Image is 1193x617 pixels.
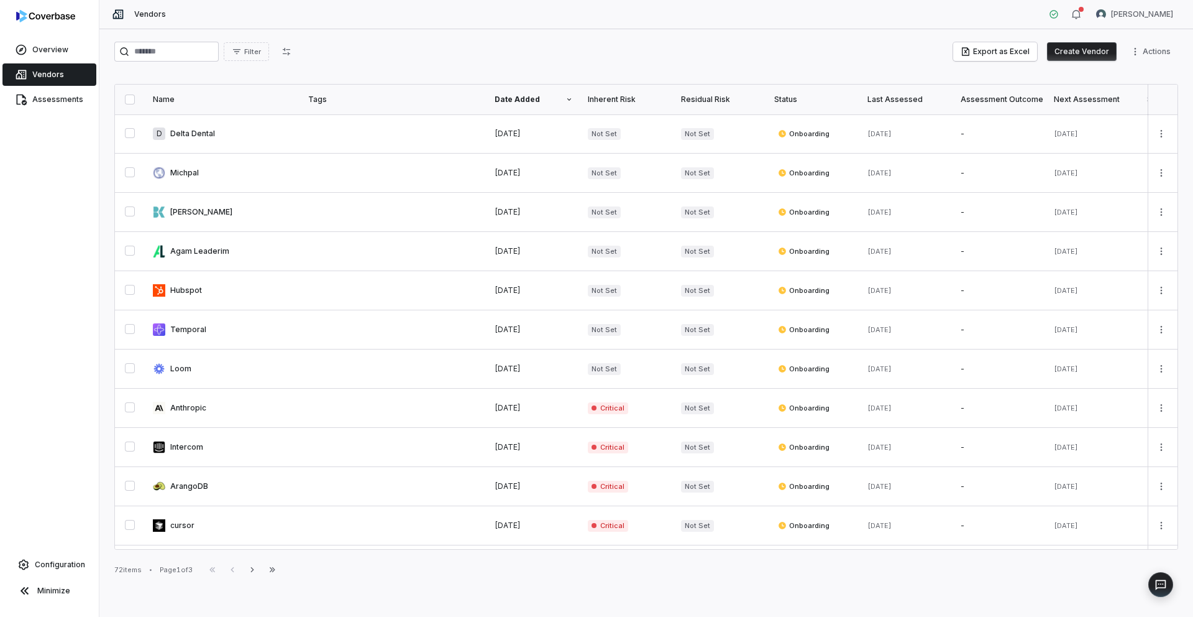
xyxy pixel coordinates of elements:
[495,285,521,295] span: [DATE]
[778,246,830,256] span: Onboarding
[495,168,521,177] span: [DATE]
[953,545,1046,585] td: -
[1054,364,1078,373] span: [DATE]
[495,442,521,452] span: [DATE]
[778,285,830,295] span: Onboarding
[1151,281,1171,300] button: More actions
[588,520,628,532] span: Critical
[588,481,628,493] span: Critical
[1151,242,1171,261] button: More actions
[224,42,269,61] button: Filter
[588,246,621,257] span: Not Set
[134,9,166,19] span: Vendors
[1151,399,1171,417] button: More actions
[588,285,621,297] span: Not Set
[588,402,628,414] span: Critical
[867,404,892,412] span: [DATE]
[681,481,714,493] span: Not Set
[495,481,521,491] span: [DATE]
[114,565,142,575] div: 72 items
[953,42,1037,61] button: Export as Excel
[1054,521,1078,530] span: [DATE]
[867,482,892,491] span: [DATE]
[588,363,621,375] span: Not Set
[495,403,521,412] span: [DATE]
[1054,247,1078,256] span: [DATE]
[1127,42,1178,61] button: More actions
[867,247,892,256] span: [DATE]
[1047,42,1117,61] button: Create Vendor
[867,286,892,295] span: [DATE]
[953,389,1046,428] td: -
[778,207,830,217] span: Onboarding
[495,521,521,530] span: [DATE]
[1054,169,1078,177] span: [DATE]
[953,350,1046,389] td: -
[32,70,64,80] span: Vendors
[953,506,1046,545] td: -
[1054,443,1078,452] span: [DATE]
[5,578,94,603] button: Minimize
[953,467,1046,506] td: -
[778,521,830,531] span: Onboarding
[149,565,152,574] div: •
[1151,516,1171,535] button: More actions
[1151,124,1171,143] button: More actions
[308,95,480,104] div: Tags
[681,363,714,375] span: Not Set
[1054,482,1078,491] span: [DATE]
[32,45,68,55] span: Overview
[681,246,714,257] span: Not Set
[953,193,1046,232] td: -
[867,95,946,104] div: Last Assessed
[1151,320,1171,339] button: More actions
[588,95,666,104] div: Inherent Risk
[778,129,830,139] span: Onboarding
[1054,325,1078,334] span: [DATE]
[1151,203,1171,221] button: More actions
[867,129,892,138] span: [DATE]
[681,520,714,532] span: Not Set
[2,39,96,61] a: Overview
[588,167,621,179] span: Not Set
[495,207,521,216] span: [DATE]
[681,285,714,297] span: Not Set
[961,95,1039,104] div: Assessment Outcome
[778,481,830,491] span: Onboarding
[953,271,1046,310] td: -
[867,325,892,334] span: [DATE]
[1111,9,1173,19] span: [PERSON_NAME]
[681,324,714,336] span: Not Set
[953,154,1046,193] td: -
[953,310,1046,350] td: -
[778,325,830,335] span: Onboarding
[774,95,852,104] div: Status
[1054,404,1078,412] span: [DATE]
[495,129,521,138] span: [DATE]
[681,128,714,140] span: Not Set
[1089,5,1181,24] button: Adeola Ajiginni avatar[PERSON_NAME]
[495,364,521,373] span: [DATE]
[1096,9,1106,19] img: Adeola Ajiginni avatar
[867,208,892,216] span: [DATE]
[35,560,85,570] span: Configuration
[153,95,293,104] div: Name
[778,168,830,178] span: Onboarding
[244,47,261,57] span: Filter
[588,128,621,140] span: Not Set
[1054,208,1078,216] span: [DATE]
[588,206,621,218] span: Not Set
[867,443,892,452] span: [DATE]
[867,169,892,177] span: [DATE]
[867,521,892,530] span: [DATE]
[1151,360,1171,378] button: More actions
[778,403,830,413] span: Onboarding
[1054,286,1078,295] span: [DATE]
[1054,95,1132,104] div: Next Assessment
[495,246,521,256] span: [DATE]
[2,88,96,111] a: Assessments
[1054,129,1078,138] span: [DATE]
[37,586,70,596] span: Minimize
[16,10,75,22] img: logo-D7KZi-bG.svg
[495,325,521,334] span: [DATE]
